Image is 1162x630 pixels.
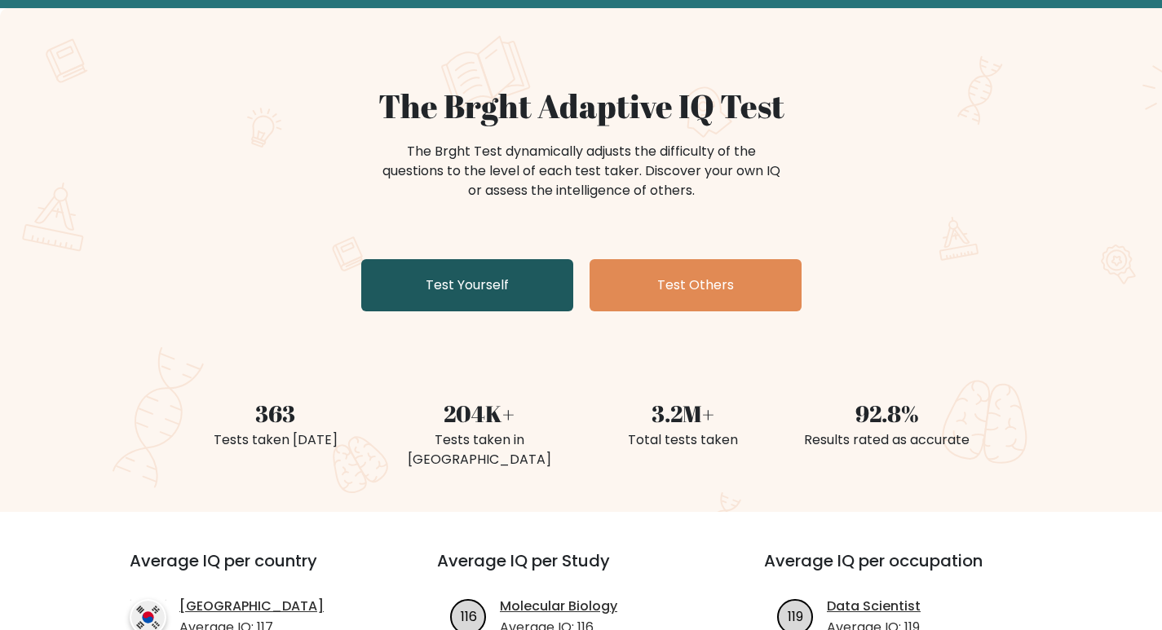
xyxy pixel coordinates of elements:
[764,551,1052,590] h3: Average IQ per occupation
[795,430,979,450] div: Results rated as accurate
[183,396,368,430] div: 363
[387,396,572,430] div: 204K+
[387,430,572,469] div: Tests taken in [GEOGRAPHIC_DATA]
[361,259,573,311] a: Test Yourself
[378,142,785,200] div: The Brght Test dynamically adjusts the difficulty of the questions to the level of each test take...
[183,430,368,450] div: Tests taken [DATE]
[500,597,617,616] a: Molecular Biology
[183,86,979,126] h1: The Brght Adaptive IQ Test
[130,551,378,590] h3: Average IQ per country
[827,597,921,616] a: Data Scientist
[788,606,803,625] text: 119
[795,396,979,430] div: 92.8%
[591,430,775,450] div: Total tests taken
[591,396,775,430] div: 3.2M+
[461,606,477,625] text: 116
[590,259,802,311] a: Test Others
[437,551,725,590] h3: Average IQ per Study
[179,597,324,616] a: [GEOGRAPHIC_DATA]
